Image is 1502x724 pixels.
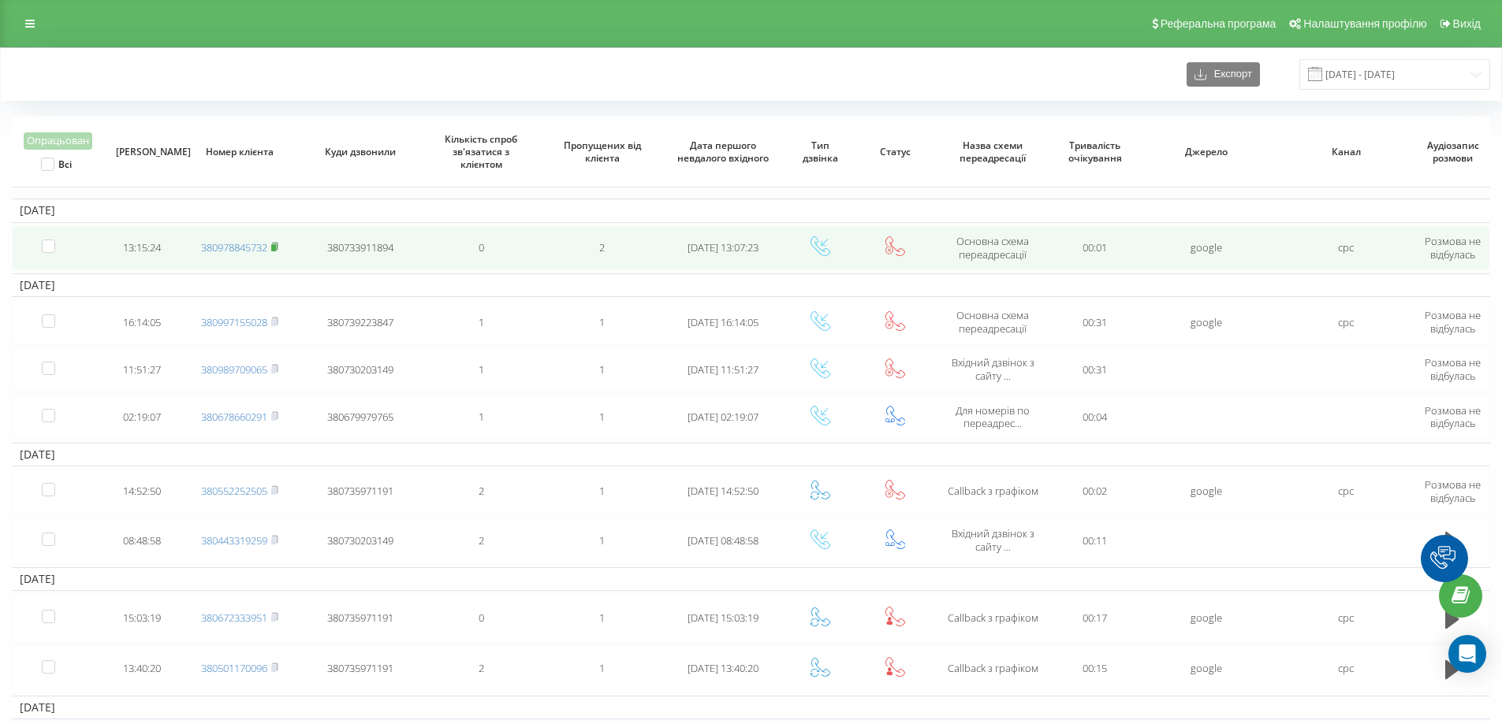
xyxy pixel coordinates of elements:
[105,517,179,564] td: 08:48:58
[688,484,758,498] span: [DATE] 14:52:50
[1137,470,1277,514] td: google
[327,362,393,377] span: 380730203149
[1053,347,1137,392] td: 00:31
[1425,355,1481,383] span: Розмова не відбулась
[1053,594,1137,641] td: 00:17
[105,395,179,439] td: 02:19:07
[1453,17,1481,30] span: Вихід
[599,362,605,377] span: 1
[1064,139,1126,164] span: Тривалість очікування
[932,645,1053,692] td: Callback з графіком
[688,362,758,377] span: [DATE] 11:51:27
[1053,517,1137,564] td: 00:11
[688,533,758,548] span: [DATE] 08:48:58
[1425,308,1481,336] span: Розмова не відбулась
[688,611,758,625] span: [DATE] 15:03:19
[688,315,758,329] span: [DATE] 16:14:05
[12,567,1490,591] td: [DATE]
[1277,594,1416,641] td: cpc
[116,146,169,158] span: [PERSON_NAME]
[105,645,179,692] td: 13:40:20
[1053,470,1137,514] td: 00:02
[599,533,605,548] span: 1
[105,300,179,344] td: 16:14:05
[201,661,267,675] a: 380501170096
[599,410,605,424] span: 1
[201,611,267,625] a: 380672333951
[327,315,393,329] span: 380739223847
[201,484,267,498] a: 380552252505
[1053,226,1137,270] td: 00:01
[1161,17,1277,30] span: Реферальна програма
[599,484,605,498] span: 1
[1277,470,1416,514] td: cpc
[1206,69,1252,80] span: Експорт
[1303,17,1426,30] span: Налаштування профілю
[105,470,179,514] td: 14:52:50
[1277,226,1416,270] td: cpc
[688,410,758,424] span: [DATE] 02:19:07
[1137,300,1277,344] td: google
[1137,645,1277,692] td: google
[952,526,1034,554] span: Вхідний дзвінок з сайту ...
[932,470,1053,514] td: Callback з графіком
[201,240,267,254] a: 380978845732
[105,226,179,270] td: 13:15:24
[327,533,393,548] span: 380730203149
[1277,645,1416,692] td: cpc
[327,410,393,424] span: 380679979765
[676,139,770,164] span: Дата першого невдалого вхідного
[1187,62,1260,87] button: Експорт
[313,146,408,158] span: Куди дзвонили
[201,410,267,424] a: 380678660291
[479,611,484,625] span: 0
[952,355,1034,383] span: Вхідний дзвінок з сайту ...
[327,240,393,254] span: 380733911894
[1425,234,1481,262] span: Розмова не відбулась
[599,315,605,329] span: 1
[688,661,758,675] span: [DATE] 13:40:20
[945,139,1040,164] span: Назва схеми переадресації
[105,347,179,392] td: 11:51:27
[1425,477,1481,505] span: Розмова не відбулась
[327,484,393,498] span: 380735971191
[794,139,847,164] span: Тип дзвінка
[1277,300,1416,344] td: cpc
[1151,146,1262,158] span: Джерело
[479,240,484,254] span: 0
[41,158,72,171] label: Всі
[932,300,1053,344] td: Основна схема переадресації
[869,146,922,158] span: Статус
[327,611,393,625] span: 380735971191
[12,696,1490,719] td: [DATE]
[201,533,267,548] a: 380443319259
[1053,645,1137,692] td: 00:15
[12,443,1490,466] td: [DATE]
[956,403,1030,431] span: Для номерів по переадрес...
[1426,139,1479,164] span: Аудіозапис розмови
[479,661,484,675] span: 2
[932,594,1053,641] td: Callback з графіком
[12,199,1490,222] td: [DATE]
[12,273,1490,297] td: [DATE]
[1053,300,1137,344] td: 00:31
[932,226,1053,270] td: Основна схема переадресації
[555,139,650,164] span: Пропущених від клієнта
[599,661,605,675] span: 1
[599,611,605,625] span: 1
[479,484,484,498] span: 2
[1291,146,1402,158] span: Канал
[201,362,267,377] a: 380989709065
[1137,594,1277,641] td: google
[105,594,179,641] td: 15:03:19
[1137,226,1277,270] td: google
[479,362,484,377] span: 1
[688,240,758,254] span: [DATE] 13:07:23
[192,146,287,158] span: Номер клієнта
[1448,635,1486,673] div: Open Intercom Messenger
[479,410,484,424] span: 1
[479,315,484,329] span: 1
[1425,403,1481,431] span: Розмова не відбулась
[479,533,484,548] span: 2
[599,240,605,254] span: 2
